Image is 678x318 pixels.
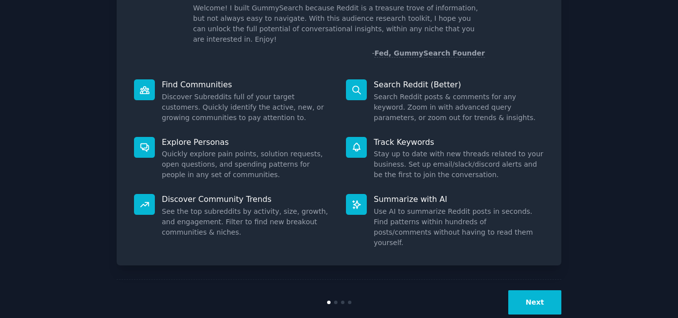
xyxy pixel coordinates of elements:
[374,137,544,147] p: Track Keywords
[374,92,544,123] dd: Search Reddit posts & comments for any keyword. Zoom in with advanced query parameters, or zoom o...
[162,149,332,180] dd: Quickly explore pain points, solution requests, open questions, and spending patterns for people ...
[374,49,485,58] a: Fed, GummySearch Founder
[162,194,332,204] p: Discover Community Trends
[162,206,332,238] dd: See the top subreddits by activity, size, growth, and engagement. Filter to find new breakout com...
[508,290,561,315] button: Next
[162,137,332,147] p: Explore Personas
[374,149,544,180] dd: Stay up to date with new threads related to your business. Set up email/slack/discord alerts and ...
[374,194,544,204] p: Summarize with AI
[162,92,332,123] dd: Discover Subreddits full of your target customers. Quickly identify the active, new, or growing c...
[374,79,544,90] p: Search Reddit (Better)
[193,3,485,45] p: Welcome! I built GummySearch because Reddit is a treasure trove of information, but not always ea...
[374,206,544,248] dd: Use AI to summarize Reddit posts in seconds. Find patterns within hundreds of posts/comments with...
[372,48,485,59] div: -
[162,79,332,90] p: Find Communities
